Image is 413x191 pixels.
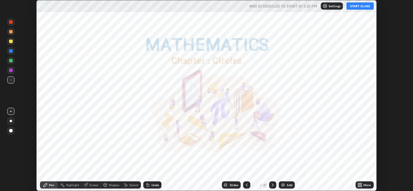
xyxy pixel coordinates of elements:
div: More [363,183,371,186]
div: 3 [253,183,259,187]
div: Select [129,183,138,186]
div: 41 [263,182,267,188]
h5: WAS SCHEDULED TO START AT 5:25 PM [249,3,317,9]
p: Circles [40,4,51,8]
img: add-slide-button [281,183,285,187]
img: class-settings-icons [323,4,327,8]
div: Add [287,183,292,186]
div: Undo [151,183,159,186]
div: Slides [230,183,238,186]
button: START CLASS [346,2,374,10]
div: Pen [49,183,54,186]
div: Eraser [89,183,99,186]
div: / [260,183,262,187]
div: Highlight [66,183,79,186]
div: Shapes [109,183,119,186]
p: Settings [329,5,340,8]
